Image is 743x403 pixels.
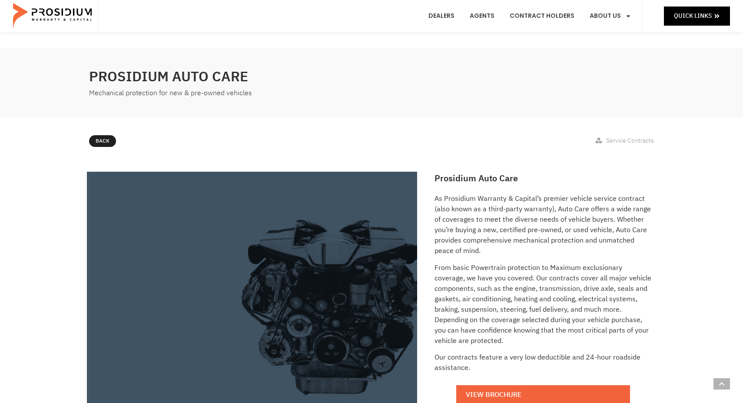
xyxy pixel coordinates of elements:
h2: Prosidium Auto Care [89,66,367,87]
div: Mechanical protection for new & pre-owned vehicles [89,87,367,100]
a: Quick Links [664,7,730,25]
span: Back [96,137,109,146]
span: Quick Links [674,10,712,21]
p: Our contracts feature a very low deductible and 24-hour roadside assistance. [435,352,652,373]
p: As Prosidium Warranty & Capital’s premier vehicle service contract (also known as a third-party w... [435,193,652,256]
h2: Prosidium Auto Care [435,172,652,185]
p: From basic Powertrain protection to Maximum exclusionary coverage, we have you covered. Our contr... [435,263,652,346]
a: Back [89,135,116,147]
span: Service Contracts [606,136,654,145]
